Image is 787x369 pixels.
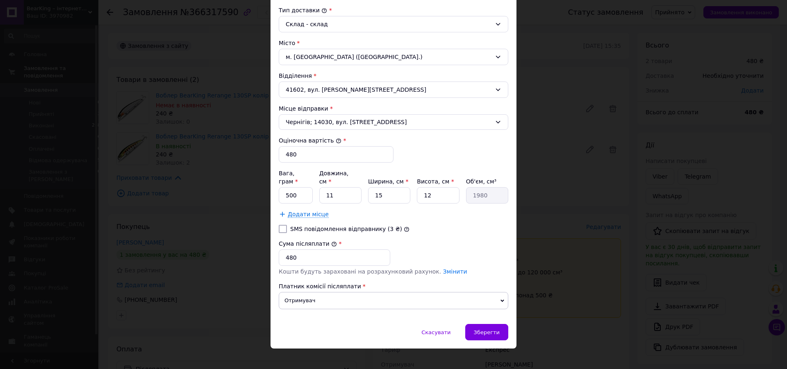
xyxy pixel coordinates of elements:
div: м. [GEOGRAPHIC_DATA] ([GEOGRAPHIC_DATA].) [279,49,508,65]
span: Чернігів; 14030, вул. [STREET_ADDRESS] [286,118,491,126]
label: SMS повідомлення відправнику (3 ₴) [290,226,402,232]
span: Платник комісії післяплати [279,283,361,290]
a: Змінити [443,268,467,275]
div: Склад - склад [286,20,491,29]
div: 41602, вул. [PERSON_NAME][STREET_ADDRESS] [279,81,508,98]
label: Висота, см [417,178,454,185]
span: Скасувати [421,329,450,335]
label: Вага, грам [279,170,298,185]
div: Місто [279,39,508,47]
div: Об'єм, см³ [466,177,508,186]
label: Довжина, см [319,170,349,185]
div: Місце відправки [279,104,508,113]
label: Сума післяплати [279,240,337,247]
label: Оціночна вартість [279,137,341,144]
div: Відділення [279,72,508,80]
span: Зберегти [474,329,500,335]
span: Додати місце [288,211,329,218]
label: Ширина, см [368,178,408,185]
span: Отримувач [279,292,508,309]
span: Кошти будуть зараховані на розрахунковий рахунок. [279,268,467,275]
div: Тип доставки [279,6,508,14]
